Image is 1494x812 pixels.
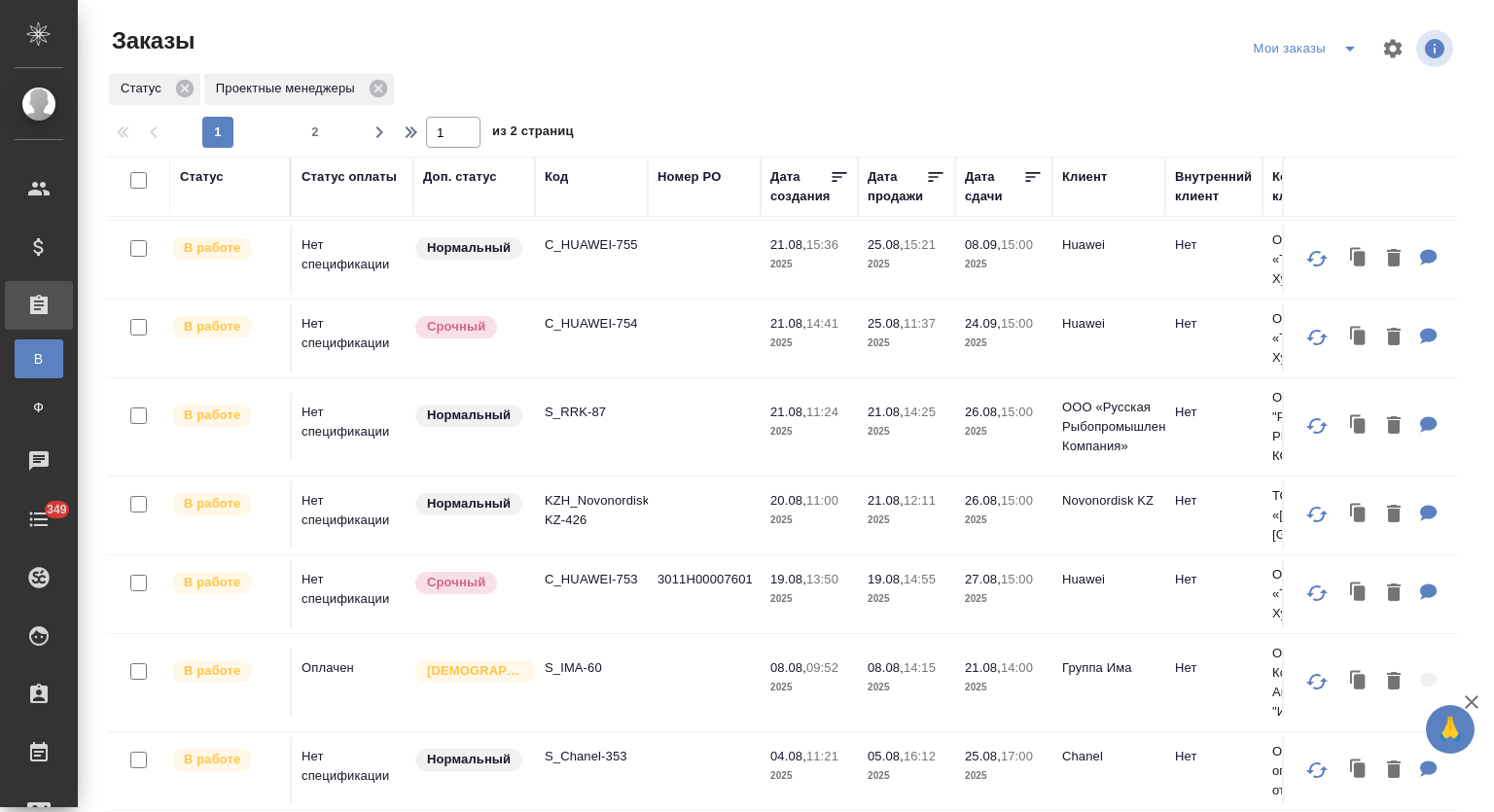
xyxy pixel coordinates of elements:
button: Удалить [1377,318,1410,358]
p: Нет [1175,570,1253,589]
p: 2025 [868,589,945,609]
button: Удалить [1377,574,1410,614]
div: Статус оплаты [302,167,397,187]
p: 12:11 [904,493,936,508]
p: Нет [1175,403,1253,422]
div: Код [545,167,568,187]
span: 349 [35,500,79,519]
p: 04.08, [770,749,806,763]
div: Выставляется автоматически для первых 3 заказов нового контактного лица. Особое внимание [413,658,525,685]
p: 21.08, [965,660,1001,675]
p: Общество с ограниченной ответственнос... [1272,742,1366,800]
p: ООО «Русская Рыбопромышленная Компания» [1062,398,1156,456]
p: 2025 [770,589,848,609]
p: C_HUAWEI-753 [545,570,638,589]
p: 20.08, [770,493,806,508]
p: 26.08, [965,405,1001,419]
button: Клонировать [1340,662,1377,702]
button: Обновить [1294,314,1340,361]
button: Обновить [1294,491,1340,538]
p: 2025 [965,678,1043,697]
p: 2025 [770,255,848,274]
p: 14:55 [904,572,936,586]
p: Нет [1175,314,1253,334]
div: Проектные менеджеры [204,74,394,105]
span: 🙏 [1434,709,1467,750]
div: Клиент [1062,167,1107,187]
p: 24.09, [965,316,1001,331]
div: Статус по умолчанию для стандартных заказов [413,491,525,517]
p: Novonordisk KZ [1062,491,1156,511]
p: 2025 [868,511,945,530]
p: 2025 [965,255,1043,274]
p: 11:21 [806,749,838,763]
p: 08.09, [965,237,1001,252]
p: 2025 [868,422,945,441]
button: Удалить [1377,239,1410,279]
p: 19.08, [868,572,904,586]
div: Дата создания [770,167,830,206]
div: Выставляет ПМ после принятия заказа от КМа [170,747,280,773]
p: В работе [184,661,240,681]
button: Удалить [1377,495,1410,535]
p: 2025 [770,422,848,441]
p: 11:37 [904,316,936,331]
p: 2025 [965,334,1043,353]
span: Посмотреть информацию [1416,30,1457,67]
p: В работе [184,406,240,425]
p: 11:00 [806,493,838,508]
div: Статус по умолчанию для стандартных заказов [413,403,525,429]
p: В работе [184,494,240,513]
p: 26.08, [965,493,1001,508]
div: Выставляет ПМ после принятия заказа от КМа [170,314,280,340]
p: 14:41 [806,316,838,331]
p: В работе [184,317,240,336]
span: из 2 страниц [492,120,574,148]
button: Удалить [1377,406,1410,446]
button: Обновить [1294,570,1340,617]
p: В работе [184,573,240,592]
p: 14:25 [904,405,936,419]
button: Клонировать [1340,574,1377,614]
span: Настроить таблицу [1369,25,1416,72]
p: C_HUAWEI-755 [545,235,638,255]
p: Нет [1175,658,1253,678]
p: Chanel [1062,747,1156,766]
div: Внутренний клиент [1175,167,1253,206]
p: 2025 [965,511,1043,530]
p: ООО «Техкомпания Хуавэй» [1272,565,1366,623]
p: В работе [184,750,240,769]
p: Нормальный [427,406,511,425]
p: ООО "РУССКАЯ РЫБОПРОМЫШЛЕННАЯ КОМПАНИЯ" [1272,388,1366,466]
p: 15:36 [806,237,838,252]
button: Удалить [1377,662,1410,702]
div: Выставляется автоматически, если на указанный объем услуг необходимо больше времени в стандартном... [413,570,525,596]
p: 2025 [770,678,848,697]
p: [DEMOGRAPHIC_DATA] [427,661,524,681]
p: Нет [1175,235,1253,255]
td: Нет спецификации [292,226,413,294]
p: 13:50 [806,572,838,586]
p: 14:00 [1001,660,1033,675]
p: Нормальный [427,238,511,258]
p: Срочный [427,317,485,336]
span: Заказы [107,25,195,56]
button: Клонировать [1340,318,1377,358]
p: 25.08, [868,237,904,252]
p: 08.08, [770,660,806,675]
p: KZH_Novonordisk-KZ-426 [545,491,638,530]
div: Статус [180,167,224,187]
p: Нет [1175,747,1253,766]
p: 2025 [965,766,1043,786]
p: 21.08, [770,237,806,252]
p: 21.08, [770,405,806,419]
td: 3011H00007601 [648,560,761,628]
div: Выставляет ПМ после принятия заказа от КМа [170,235,280,262]
p: C_HUAWEI-754 [545,314,638,334]
p: 15:00 [1001,572,1033,586]
p: 2025 [770,766,848,786]
p: 25.08, [868,316,904,331]
p: Нормальный [427,494,511,513]
p: 2025 [868,255,945,274]
p: Huawei [1062,235,1156,255]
